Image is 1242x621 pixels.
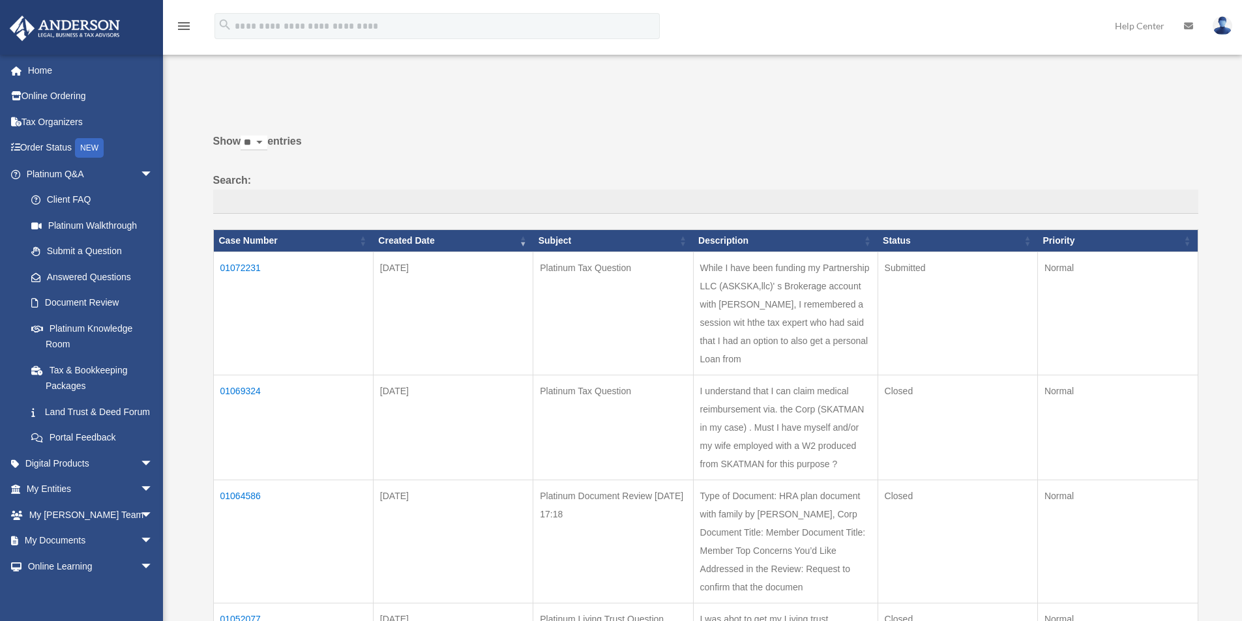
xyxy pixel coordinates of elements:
[213,190,1198,214] input: Search:
[9,476,173,502] a: My Entitiesarrow_drop_down
[1037,375,1198,480] td: Normal
[213,230,373,252] th: Case Number: activate to sort column ascending
[9,553,173,579] a: Online Learningarrow_drop_down
[241,136,267,151] select: Showentries
[9,528,173,554] a: My Documentsarrow_drop_down
[9,57,173,83] a: Home
[140,450,166,477] span: arrow_drop_down
[373,230,533,252] th: Created Date: activate to sort column ascending
[693,480,878,603] td: Type of Document: HRA plan document with family by [PERSON_NAME], Corp Document Title: Member Doc...
[9,502,173,528] a: My [PERSON_NAME] Teamarrow_drop_down
[533,230,693,252] th: Subject: activate to sort column ascending
[533,480,693,603] td: Platinum Document Review [DATE] 17:18
[213,171,1198,214] label: Search:
[140,528,166,555] span: arrow_drop_down
[140,161,166,188] span: arrow_drop_down
[9,161,166,187] a: Platinum Q&Aarrow_drop_down
[18,399,166,425] a: Land Trust & Deed Forum
[878,252,1037,375] td: Submitted
[176,23,192,34] a: menu
[9,83,173,109] a: Online Ordering
[213,375,373,480] td: 01069324
[373,480,533,603] td: [DATE]
[693,230,878,252] th: Description: activate to sort column ascending
[18,425,166,451] a: Portal Feedback
[18,357,166,399] a: Tax & Bookkeeping Packages
[213,252,373,375] td: 01072231
[140,476,166,503] span: arrow_drop_down
[18,290,166,316] a: Document Review
[18,187,166,213] a: Client FAQ
[140,502,166,528] span: arrow_drop_down
[533,252,693,375] td: Platinum Tax Question
[75,138,104,158] div: NEW
[693,252,878,375] td: While I have been funding my Partnership LLC (ASKSKA,llc)' s Brokerage account with [PERSON_NAME]...
[9,135,173,162] a: Order StatusNEW
[18,264,160,290] a: Answered Questions
[213,132,1198,164] label: Show entries
[6,16,124,41] img: Anderson Advisors Platinum Portal
[218,18,232,32] i: search
[18,238,166,265] a: Submit a Question
[1037,252,1198,375] td: Normal
[9,450,173,476] a: Digital Productsarrow_drop_down
[1213,16,1232,35] img: User Pic
[693,375,878,480] td: I understand that I can claim medical reimbursement via. the Corp (SKATMAN in my case) . Must I h...
[1037,230,1198,252] th: Priority: activate to sort column ascending
[140,553,166,580] span: arrow_drop_down
[9,109,173,135] a: Tax Organizers
[18,212,166,238] a: Platinum Walkthrough
[878,480,1037,603] td: Closed
[373,252,533,375] td: [DATE]
[373,375,533,480] td: [DATE]
[878,230,1037,252] th: Status: activate to sort column ascending
[176,18,192,34] i: menu
[878,375,1037,480] td: Closed
[18,315,166,357] a: Platinum Knowledge Room
[1037,480,1198,603] td: Normal
[533,375,693,480] td: Platinum Tax Question
[213,480,373,603] td: 01064586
